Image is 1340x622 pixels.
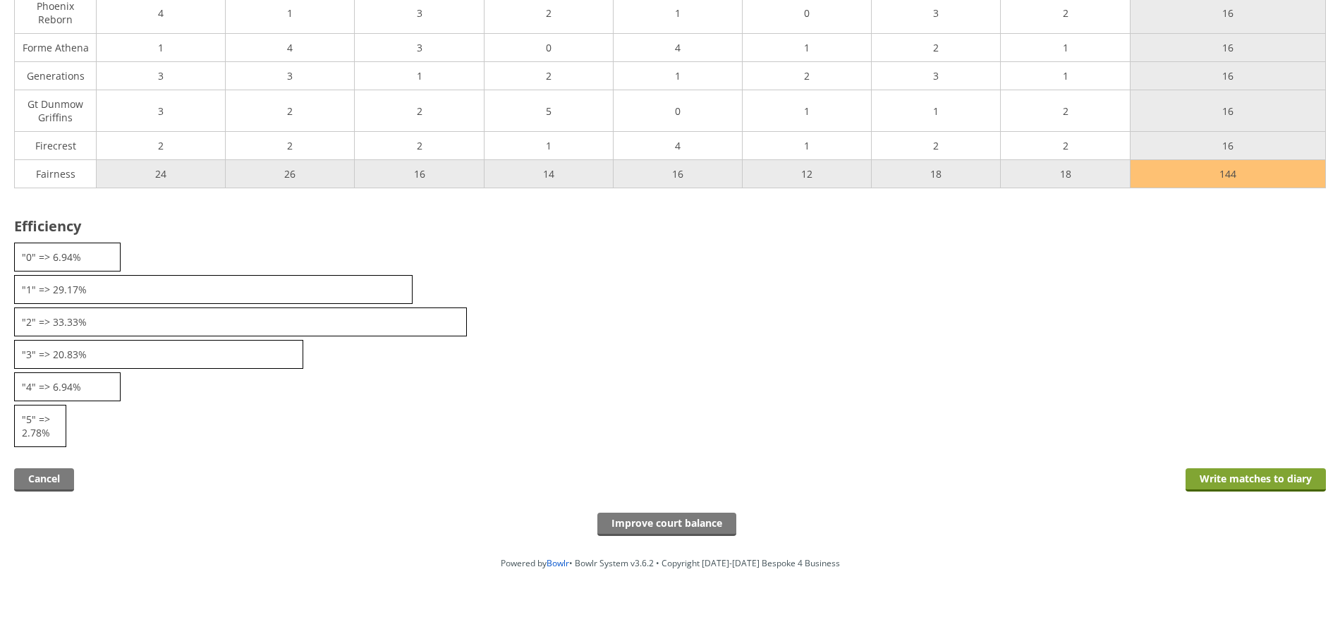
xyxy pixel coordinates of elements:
[1130,34,1325,62] td: 16
[15,132,97,160] td: Firecrest
[484,34,613,62] td: 0
[226,34,355,62] td: 4
[14,217,1326,236] h2: Efficiency
[743,160,872,188] td: 12
[1001,132,1130,160] td: 2
[14,243,121,272] div: "0" => 6.94%
[613,90,742,132] td: 0
[872,34,1001,62] td: 2
[743,90,872,132] td: 1
[1001,160,1130,188] td: 18
[1130,90,1325,132] td: 16
[872,62,1001,90] td: 3
[1130,160,1325,188] td: 144
[226,132,355,160] td: 2
[355,62,484,90] td: 1
[613,132,742,160] td: 4
[97,62,226,90] td: 3
[15,62,97,90] td: Generations
[547,557,569,569] a: Bowlr
[355,90,484,132] td: 2
[872,160,1001,188] td: 18
[1001,62,1130,90] td: 1
[97,90,226,132] td: 3
[743,34,872,62] td: 1
[14,372,121,401] div: "4" => 6.94%
[613,160,742,188] td: 16
[1186,468,1326,492] input: Write matches to diary
[1130,132,1325,160] td: 16
[484,160,613,188] td: 14
[743,132,872,160] td: 1
[355,132,484,160] td: 2
[14,307,467,336] div: "2" => 33.33%
[1001,90,1130,132] td: 2
[97,34,226,62] td: 1
[97,132,226,160] td: 2
[484,132,613,160] td: 1
[14,468,74,492] a: Cancel
[226,160,355,188] td: 26
[872,90,1001,132] td: 1
[1001,34,1130,62] td: 1
[613,62,742,90] td: 1
[15,90,97,132] td: Gt Dunmow Griffins
[97,160,226,188] td: 24
[484,62,613,90] td: 2
[872,132,1001,160] td: 2
[355,160,484,188] td: 16
[355,34,484,62] td: 3
[14,340,303,369] div: "3" => 20.83%
[15,160,97,188] td: Fairness
[484,90,613,132] td: 5
[743,62,872,90] td: 2
[613,34,742,62] td: 4
[14,405,66,447] div: "5" => 2.78%
[14,275,413,304] div: "1" => 29.17%
[226,62,355,90] td: 3
[15,34,97,62] td: Forme Athena
[597,513,736,536] input: Improve court balance
[501,557,840,569] span: Powered by • Bowlr System v3.6.2 • Copyright [DATE]-[DATE] Bespoke 4 Business
[226,90,355,132] td: 2
[1130,62,1325,90] td: 16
